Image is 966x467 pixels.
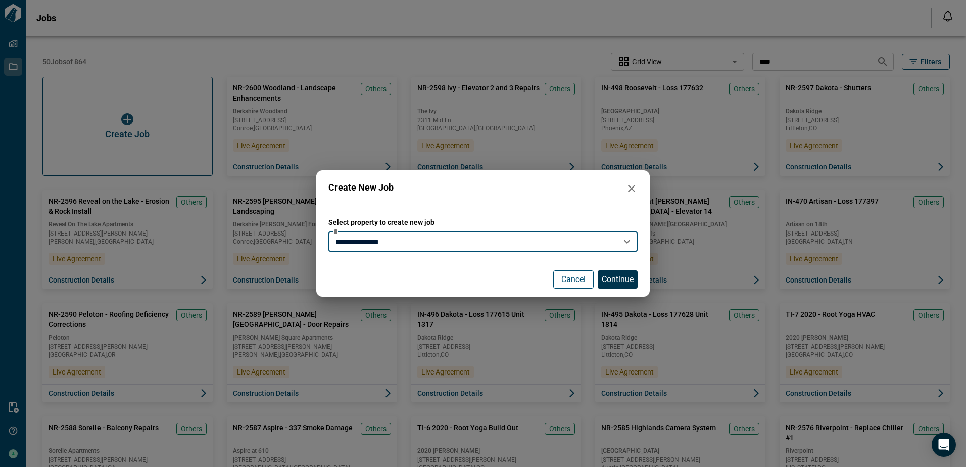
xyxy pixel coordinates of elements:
[328,182,394,195] span: Create New Job
[932,433,956,457] div: Open Intercom Messenger
[602,273,634,286] p: Continue
[553,270,594,289] button: Cancel
[561,273,586,286] p: Cancel
[328,217,638,227] span: Select property to create new job
[620,235,634,249] button: Open
[598,270,638,289] button: Continue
